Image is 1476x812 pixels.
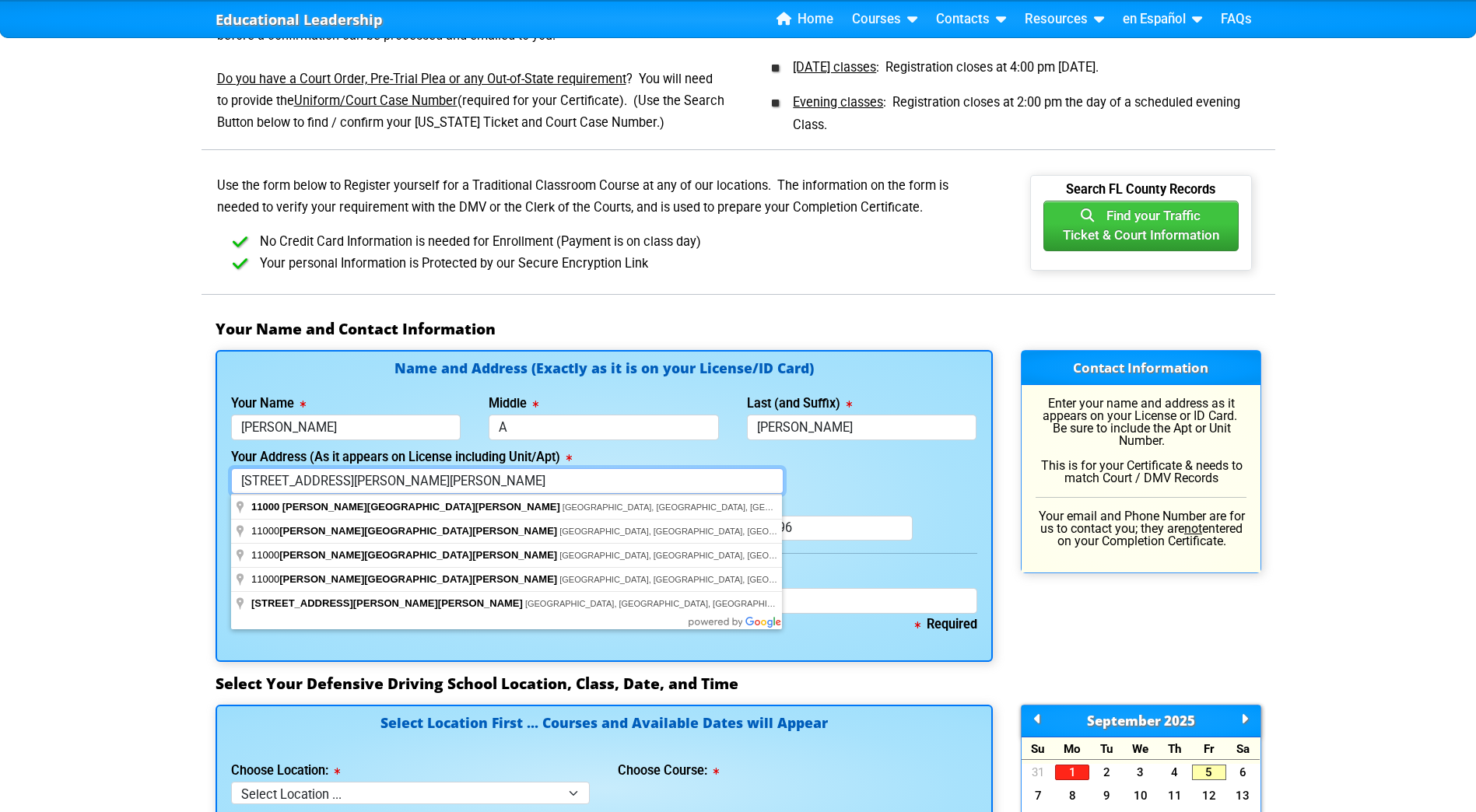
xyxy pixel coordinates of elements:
span: [PERSON_NAME][GEOGRAPHIC_DATA][PERSON_NAME] [282,501,560,513]
a: Educational Leadership [216,7,383,33]
span: [GEOGRAPHIC_DATA], [GEOGRAPHIC_DATA], [GEOGRAPHIC_DATA] [525,599,802,608]
span: [PERSON_NAME][GEOGRAPHIC_DATA][PERSON_NAME] [279,573,557,585]
h4: Name and Address (Exactly as it is on your License/ID Card) [231,362,977,375]
span: 11000 [251,549,559,561]
a: 3 [1124,765,1158,780]
a: 10 [1124,788,1158,803]
span: [GEOGRAPHIC_DATA], [GEOGRAPHIC_DATA], [GEOGRAPHIC_DATA] [559,551,836,560]
span: [PERSON_NAME][GEOGRAPHIC_DATA][PERSON_NAME] [279,525,557,537]
li: No Credit Card Information is needed for Enrollment (Payment is on class day) [240,231,993,254]
div: We [1124,737,1158,760]
li: Your personal Information is Protected by our Secure Encryption Link [240,253,993,275]
a: 1 [1055,765,1089,780]
button: Find your TrafficTicket & Court Information [1043,201,1239,252]
a: 11 [1158,788,1192,803]
label: Your Address (As it appears on License including Unit/Apt) [231,451,572,464]
a: 2 [1089,765,1124,780]
a: Contacts [930,8,1012,31]
p: Enter your name and address as it appears on your License or ID Card. Be sure to include the Apt ... [1036,397,1246,485]
input: 123 Street Name [231,468,784,494]
a: 5 [1192,765,1226,780]
p: Your email and Phone Number are for us to contact you; they are entered on your Completion Certif... [1036,510,1246,548]
a: 7 [1022,788,1056,803]
span: 11000 [251,501,279,513]
a: Home [770,8,840,31]
u: [DATE] classes [793,60,876,75]
input: Where we can reach you [618,588,977,614]
a: en Español [1117,8,1208,31]
a: Courses [846,8,924,31]
li: : Registration closes at 2:00 pm the day of a scheduled evening Class. [777,79,1261,137]
h3: Your Name and Contact Information [216,320,1261,338]
input: 33123 [747,516,913,541]
a: FAQs [1215,8,1258,31]
li: : Registration closes at 4:00 pm [DATE]. [777,44,1261,79]
label: Last (and Suffix) [747,397,852,410]
b: Required [915,617,977,632]
div: Fr [1192,737,1226,760]
b: Search FL County Records [1066,182,1215,209]
a: Resources [1018,8,1110,31]
a: 13 [1226,788,1260,803]
span: [PERSON_NAME][GEOGRAPHIC_DATA][PERSON_NAME] [279,549,557,561]
span: [GEOGRAPHIC_DATA], [GEOGRAPHIC_DATA], [GEOGRAPHIC_DATA] [563,502,840,512]
div: Su [1022,737,1056,760]
label: Middle [489,397,538,410]
h4: Select Location First ... Courses and Available Dates will Appear [231,716,977,748]
h3: Contact Information [1022,351,1260,385]
div: Sa [1226,737,1260,760]
input: Last Name [747,415,977,440]
a: 6 [1226,765,1260,780]
input: First Name [231,415,461,440]
a: 12 [1192,788,1226,803]
div: Mo [1055,737,1089,760]
a: 4 [1158,765,1192,780]
span: [GEOGRAPHIC_DATA], [GEOGRAPHIC_DATA], [GEOGRAPHIC_DATA] [559,527,836,536]
u: not [1184,521,1202,536]
a: 9 [1089,788,1124,803]
label: Choose Course: [618,765,719,777]
a: 31 [1022,765,1056,780]
p: Use the form below to Register yourself for a Traditional Classroom Course at any of our location... [216,175,993,219]
u: Uniform/Court Case Number [294,93,458,108]
u: Do you have a Court Order, Pre-Trial Plea or any Out-of-State requirement [217,72,626,86]
span: [STREET_ADDRESS][PERSON_NAME][PERSON_NAME] [251,597,523,609]
span: 11000 [251,573,559,585]
label: Your Name [231,397,306,410]
label: Choose Location: [231,765,340,777]
input: Middle Name [489,415,719,440]
h3: Select Your Defensive Driving School Location, Class, Date, and Time [216,674,1261,693]
div: Tu [1089,737,1124,760]
span: [GEOGRAPHIC_DATA], [GEOGRAPHIC_DATA], [GEOGRAPHIC_DATA] [559,575,836,584]
div: Th [1158,737,1192,760]
u: Evening classes [793,95,883,110]
span: 11000 [251,525,559,537]
a: 8 [1055,788,1089,803]
span: September [1087,712,1161,730]
span: 2025 [1164,712,1195,730]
